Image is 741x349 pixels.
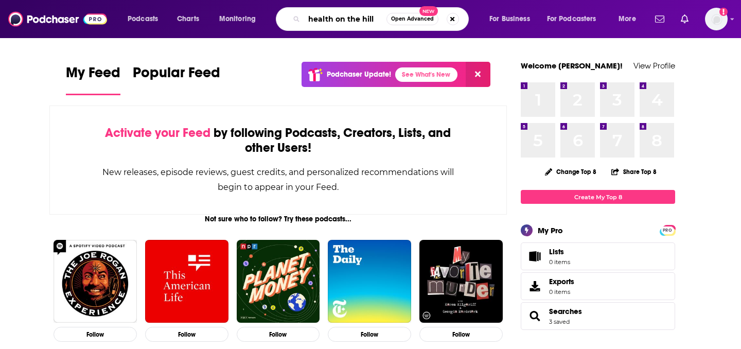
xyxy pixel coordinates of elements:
[386,13,438,25] button: Open AdvancedNew
[101,165,455,195] div: New releases, episode reviews, guest credits, and personalized recommendations will begin to appe...
[661,226,674,234] a: PRO
[145,240,228,323] img: This American Life
[538,225,563,235] div: My Pro
[705,8,728,30] button: Show profile menu
[611,11,649,27] button: open menu
[145,327,228,342] button: Follow
[524,249,545,264] span: Lists
[524,279,545,293] span: Exports
[49,215,507,223] div: Not sure who to follow? Try these podcasts...
[611,162,657,182] button: Share Top 8
[677,10,693,28] a: Show notifications dropdown
[705,8,728,30] span: Logged in as TABASCO
[286,7,479,31] div: Search podcasts, credits, & more...
[719,8,728,16] svg: Add a profile image
[219,12,256,26] span: Monitoring
[619,12,636,26] span: More
[105,125,210,141] span: Activate your Feed
[66,64,120,95] a: My Feed
[521,272,675,300] a: Exports
[549,247,564,256] span: Lists
[521,190,675,204] a: Create My Top 8
[524,309,545,323] a: Searches
[133,64,220,88] span: Popular Feed
[489,12,530,26] span: For Business
[547,12,596,26] span: For Podcasters
[101,126,455,155] div: by following Podcasts, Creators, Lists, and other Users!
[419,6,438,16] span: New
[549,247,570,256] span: Lists
[549,318,570,325] a: 3 saved
[327,70,391,79] p: Podchaser Update!
[549,258,570,266] span: 0 items
[177,12,199,26] span: Charts
[651,10,668,28] a: Show notifications dropdown
[304,11,386,27] input: Search podcasts, credits, & more...
[237,327,320,342] button: Follow
[54,327,137,342] button: Follow
[328,240,411,323] img: The Daily
[419,240,503,323] img: My Favorite Murder with Karen Kilgariff and Georgia Hardstark
[661,226,674,234] span: PRO
[549,288,574,295] span: 0 items
[521,242,675,270] a: Lists
[540,11,611,27] button: open menu
[328,327,411,342] button: Follow
[212,11,269,27] button: open menu
[237,240,320,323] img: Planet Money
[705,8,728,30] img: User Profile
[128,12,158,26] span: Podcasts
[66,64,120,88] span: My Feed
[170,11,205,27] a: Charts
[120,11,171,27] button: open menu
[549,277,574,286] span: Exports
[633,61,675,71] a: View Profile
[521,61,623,71] a: Welcome [PERSON_NAME]!
[521,302,675,330] span: Searches
[391,16,434,22] span: Open Advanced
[539,165,603,178] button: Change Top 8
[549,307,582,316] a: Searches
[8,9,107,29] img: Podchaser - Follow, Share and Rate Podcasts
[419,327,503,342] button: Follow
[482,11,543,27] button: open menu
[395,67,457,82] a: See What's New
[54,240,137,323] img: The Joe Rogan Experience
[133,64,220,95] a: Popular Feed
